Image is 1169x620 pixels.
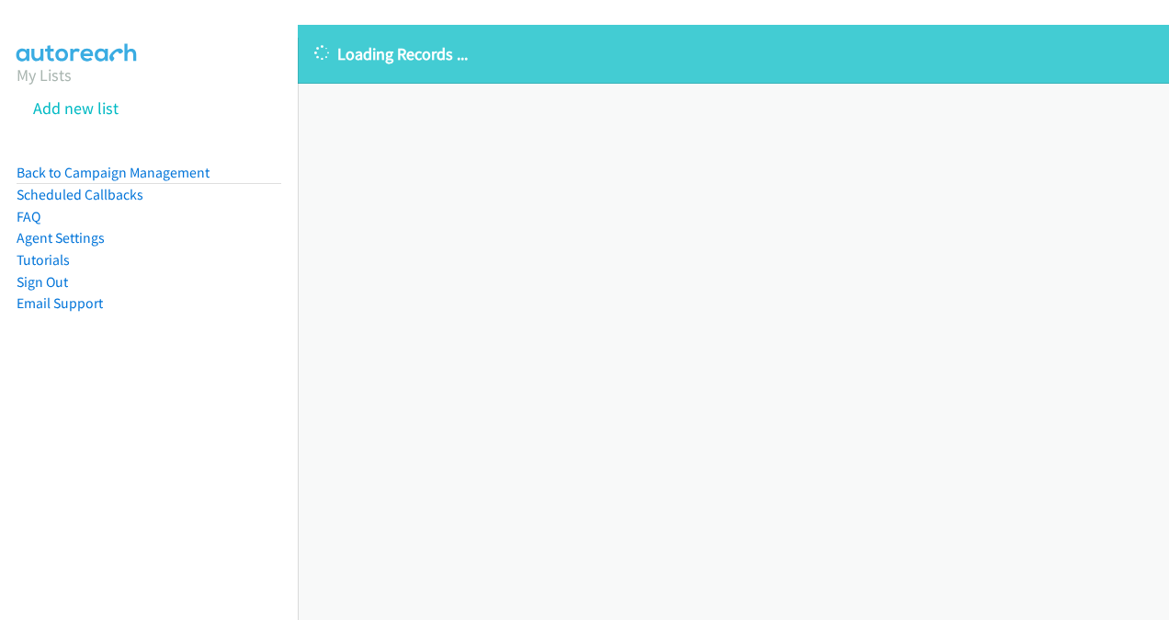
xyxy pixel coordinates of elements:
a: My Lists [17,64,72,86]
a: Back to Campaign Management [17,164,210,181]
a: Tutorials [17,251,70,269]
a: FAQ [17,208,40,225]
a: Agent Settings [17,229,105,247]
p: Loading Records ... [314,41,1152,66]
a: Scheduled Callbacks [17,186,143,203]
a: Add new list [33,98,119,119]
a: Email Support [17,294,103,312]
a: Sign Out [17,273,68,291]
